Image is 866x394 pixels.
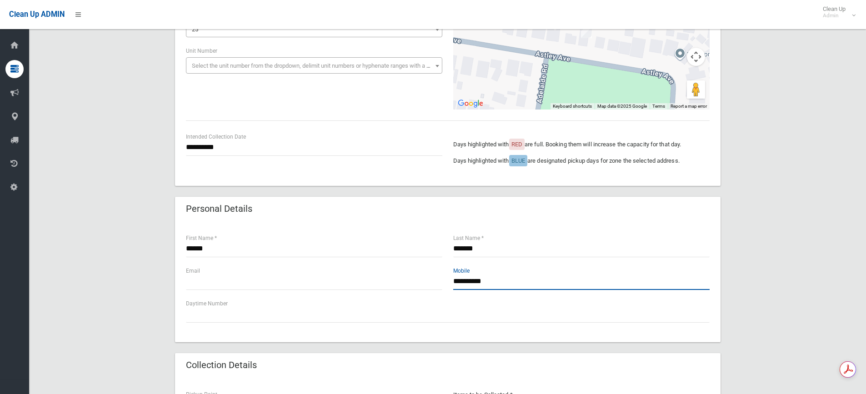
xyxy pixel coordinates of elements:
[652,104,665,109] a: Terms (opens in new tab)
[511,141,522,148] span: RED
[453,139,710,150] p: Days highlighted with are full. Booking them will increase the capacity for that day.
[671,104,707,109] a: Report a map error
[192,62,446,69] span: Select the unit number from the dropdown, delimit unit numbers or hyphenate ranges with a comma
[823,12,846,19] small: Admin
[9,10,65,19] span: Clean Up ADMIN
[192,26,198,33] span: 25
[687,80,705,99] button: Drag Pegman onto the map to open Street View
[175,200,263,218] header: Personal Details
[175,356,268,374] header: Collection Details
[456,98,486,110] img: Google
[553,103,592,110] button: Keyboard shortcuts
[456,98,486,110] a: Open this area in Google Maps (opens a new window)
[597,104,647,109] span: Map data ©2025 Google
[687,48,705,66] button: Map camera controls
[188,23,440,36] span: 25
[581,23,592,38] div: 25 Astley Avenue, PADSTOW NSW 2211
[511,157,525,164] span: BLUE
[453,155,710,166] p: Days highlighted with are designated pickup days for zone the selected address.
[818,5,855,19] span: Clean Up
